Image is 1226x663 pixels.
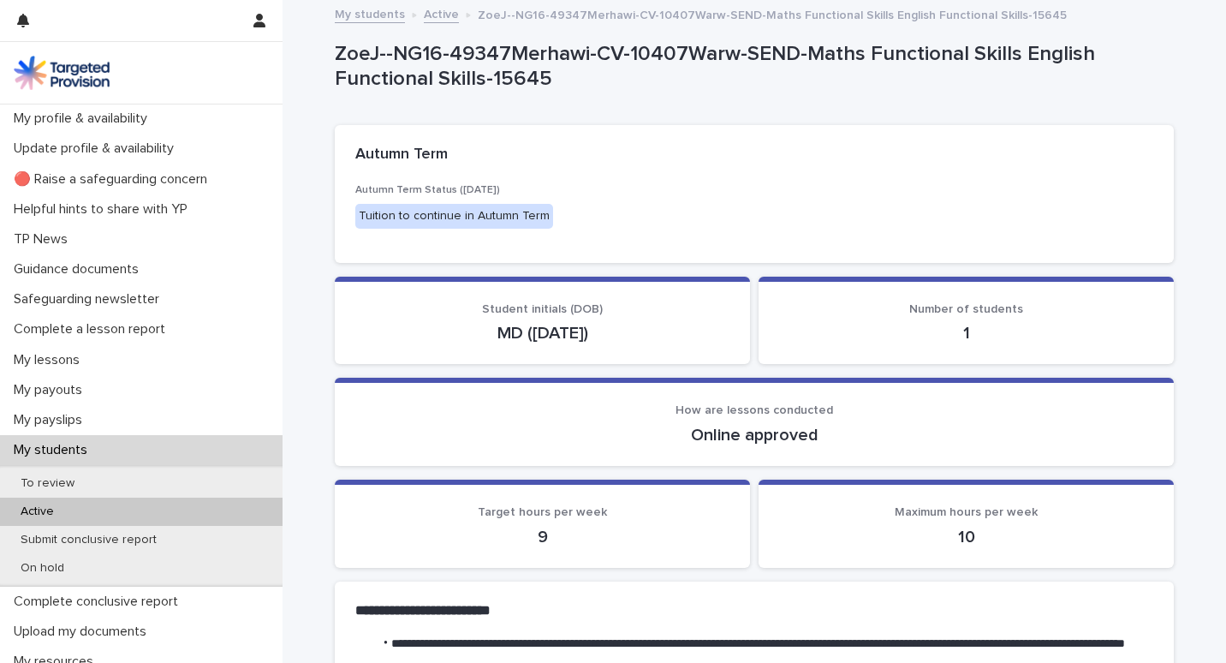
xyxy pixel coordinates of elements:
[7,140,187,157] p: Update profile & availability
[355,146,448,164] h2: Autumn Term
[335,42,1167,92] p: ZoeJ--NG16-49347Merhawi-CV-10407Warw-SEND-Maths Functional Skills English Functional Skills-15645
[779,323,1153,343] p: 1
[7,624,160,640] p: Upload my documents
[482,303,603,315] span: Student initials (DOB)
[7,291,173,308] p: Safeguarding newsletter
[14,56,110,90] img: M5nRWzHhSzIhMunXDL62
[355,204,553,229] div: Tuition to continue in Autumn Term
[7,412,96,428] p: My payslips
[478,506,607,518] span: Target hours per week
[7,561,78,576] p: On hold
[7,594,192,610] p: Complete conclusive report
[675,404,833,416] span: How are lessons conducted
[355,527,729,547] p: 9
[7,201,201,218] p: Helpful hints to share with YP
[895,506,1038,518] span: Maximum hours per week
[335,3,405,23] a: My students
[7,171,221,188] p: 🔴 Raise a safeguarding concern
[7,321,179,337] p: Complete a lesson report
[7,352,93,368] p: My lessons
[7,231,81,248] p: TP News
[355,185,500,195] span: Autumn Term Status ([DATE])
[7,110,161,127] p: My profile & availability
[7,442,101,458] p: My students
[7,261,152,278] p: Guidance documents
[355,425,1153,445] p: Online approved
[909,303,1023,315] span: Number of students
[7,533,170,547] p: Submit conclusive report
[355,323,729,343] p: MD ([DATE])
[478,4,1067,23] p: ZoeJ--NG16-49347Merhawi-CV-10407Warw-SEND-Maths Functional Skills English Functional Skills-15645
[424,3,459,23] a: Active
[7,505,68,519] p: Active
[779,527,1153,547] p: 10
[7,382,96,398] p: My payouts
[7,476,88,491] p: To review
